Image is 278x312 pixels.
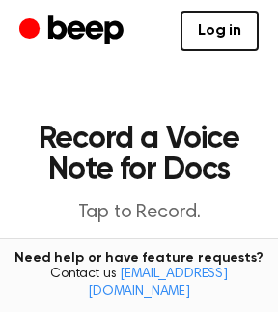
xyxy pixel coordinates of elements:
[35,124,243,185] h1: Record a Voice Note for Docs
[35,201,243,225] p: Tap to Record.
[12,267,266,300] span: Contact us
[19,13,128,50] a: Beep
[181,11,259,51] a: Log in
[88,268,228,298] a: [EMAIL_ADDRESS][DOMAIN_NAME]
